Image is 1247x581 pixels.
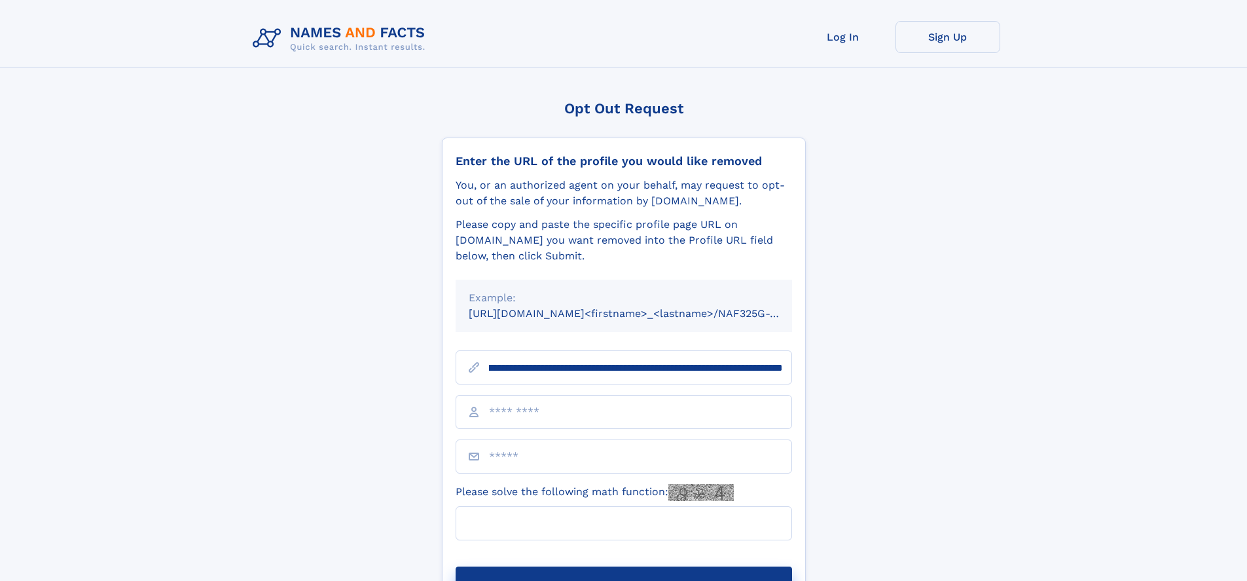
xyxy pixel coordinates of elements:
[469,290,779,306] div: Example:
[247,21,436,56] img: Logo Names and Facts
[442,100,806,117] div: Opt Out Request
[456,178,792,209] div: You, or an authorized agent on your behalf, may request to opt-out of the sale of your informatio...
[456,217,792,264] div: Please copy and paste the specific profile page URL on [DOMAIN_NAME] you want removed into the Pr...
[895,21,1000,53] a: Sign Up
[456,154,792,168] div: Enter the URL of the profile you would like removed
[456,484,734,501] label: Please solve the following math function:
[469,307,817,320] small: [URL][DOMAIN_NAME]<firstname>_<lastname>/NAF325G-xxxxxxxx
[791,21,895,53] a: Log In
